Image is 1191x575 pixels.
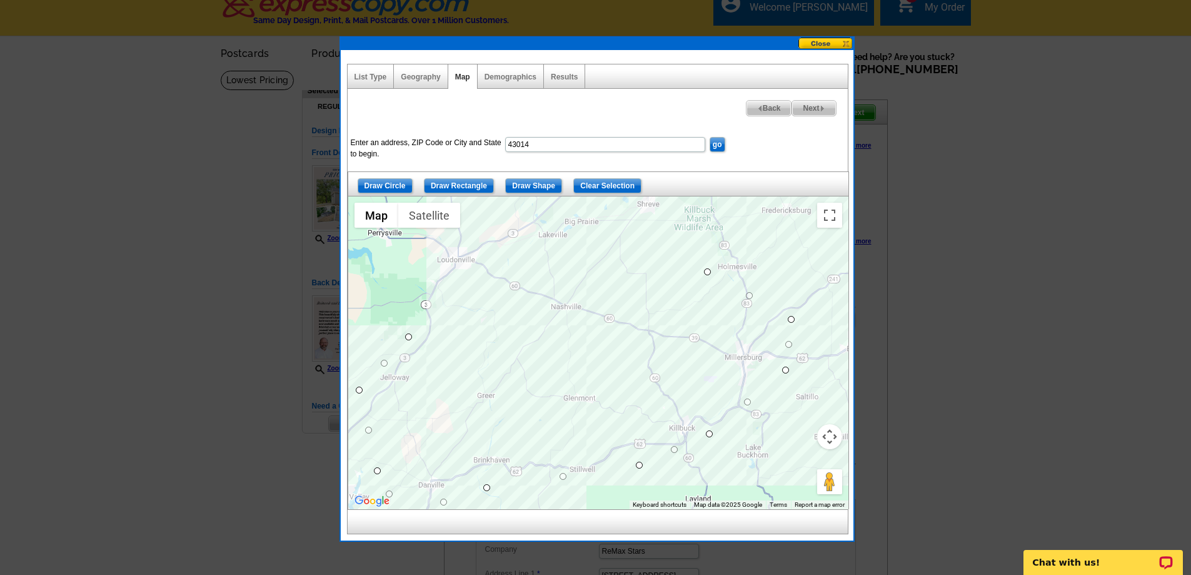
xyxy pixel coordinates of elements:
[817,469,842,494] button: Drag Pegman onto the map to open Street View
[573,178,641,193] input: Clear Selection
[485,73,536,81] a: Demographics
[551,73,578,81] a: Results
[398,203,460,228] button: Show satellite imagery
[820,106,825,111] img: button-next-arrow-gray.png
[746,100,792,116] a: Back
[746,101,791,116] span: Back
[455,73,470,81] a: Map
[1015,536,1191,575] iframe: LiveChat chat widget
[770,501,787,508] a: Terms (opens in new tab)
[817,203,842,228] button: Toggle fullscreen view
[351,493,393,509] img: Google
[505,178,562,193] input: Draw Shape
[633,501,686,509] button: Keyboard shortcuts
[358,178,413,193] input: Draw Circle
[757,106,763,111] img: button-prev-arrow-gray.png
[817,424,842,449] button: Map camera controls
[351,493,393,509] a: Open this area in Google Maps (opens a new window)
[792,101,835,116] span: Next
[791,100,836,116] a: Next
[424,178,494,193] input: Draw Rectangle
[694,501,762,508] span: Map data ©2025 Google
[710,137,725,152] input: go
[354,203,398,228] button: Show street map
[401,73,440,81] a: Geography
[795,501,845,508] a: Report a map error
[354,73,387,81] a: List Type
[351,137,504,160] label: Enter an address, ZIP Code or City and State to begin.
